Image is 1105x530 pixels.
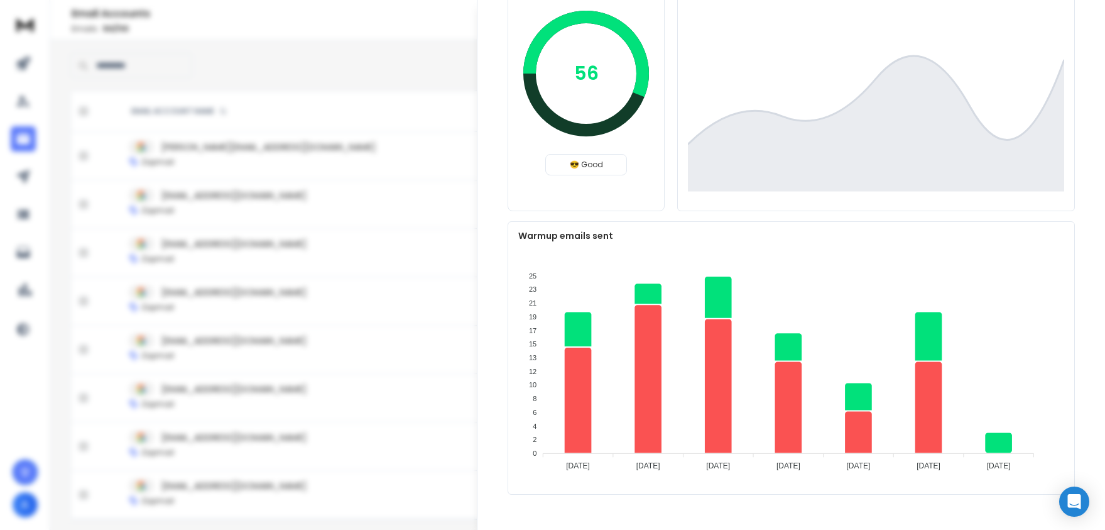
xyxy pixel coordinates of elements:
[533,436,536,443] tspan: 2
[533,422,536,430] tspan: 4
[533,395,536,402] tspan: 8
[574,62,599,85] p: 56
[545,154,627,175] div: 😎 Good
[518,229,1064,242] p: Warmup emails sent
[987,461,1011,470] tspan: [DATE]
[529,285,536,293] tspan: 23
[529,381,536,389] tspan: 10
[529,327,536,334] tspan: 17
[636,461,660,470] tspan: [DATE]
[529,354,536,362] tspan: 13
[533,409,536,416] tspan: 6
[566,461,590,470] tspan: [DATE]
[533,450,536,457] tspan: 0
[847,461,871,470] tspan: [DATE]
[776,461,800,470] tspan: [DATE]
[706,461,730,470] tspan: [DATE]
[917,461,940,470] tspan: [DATE]
[1059,487,1089,517] div: Open Intercom Messenger
[529,340,536,348] tspan: 15
[529,313,536,321] tspan: 19
[529,272,536,280] tspan: 25
[529,299,536,307] tspan: 21
[529,368,536,375] tspan: 12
